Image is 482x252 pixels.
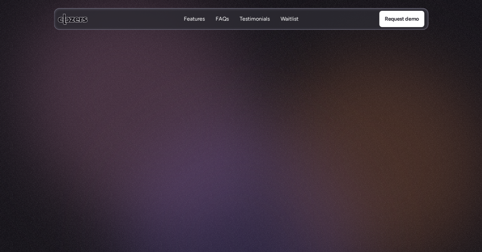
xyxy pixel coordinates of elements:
[267,111,273,127] span: n
[280,23,298,30] p: Waitlist
[298,111,304,127] span: e
[324,111,328,127] span: t
[149,55,333,106] h1: Meet Your Comping Co-pilot
[276,111,281,127] span: a
[184,15,205,23] a: FeaturesFeatures
[246,111,253,127] span: g
[257,138,284,146] p: Book demo
[309,111,313,127] span: f
[379,11,424,27] a: Request demo
[184,23,205,30] p: Features
[280,15,298,23] a: WaitlistWaitlist
[288,111,295,127] span: d
[169,109,180,125] span: m
[206,111,212,127] span: c
[349,111,351,127] span: .
[237,111,239,127] span: i
[139,107,142,124] span: I
[156,108,162,124] span: a
[280,15,298,23] p: Waitlist
[338,111,343,127] span: s
[282,111,288,127] span: n
[260,111,266,127] span: u
[215,15,229,23] p: FAQs
[239,15,270,23] p: Testimonials
[331,111,337,127] span: e
[305,111,309,127] span: f
[239,23,270,30] p: Testimonials
[328,111,331,127] span: l
[215,15,229,23] a: FAQsFAQs
[150,107,156,124] span: h
[256,111,260,127] span: f
[215,23,229,30] p: FAQs
[191,111,198,127] span: e
[230,111,236,127] span: p
[239,111,246,127] span: n
[131,107,139,124] span: A
[239,15,270,23] a: TestimonialsTestimonials
[162,108,166,124] span: t
[220,111,230,127] span: m
[385,15,419,23] p: Request demo
[186,111,191,127] span: k
[244,134,299,150] a: Book demo
[180,110,186,127] span: a
[213,111,220,127] span: o
[201,138,231,146] p: Watch video
[198,111,203,127] span: s
[343,111,348,127] span: s
[184,15,205,23] p: Features
[320,111,324,127] span: r
[313,111,320,127] span: o
[145,107,150,124] span: t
